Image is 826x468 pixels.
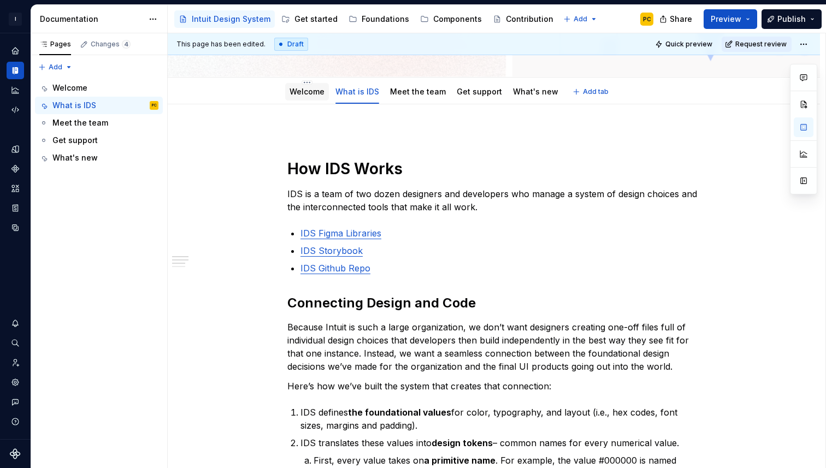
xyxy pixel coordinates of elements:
div: What is IDS [331,80,383,103]
button: Quick preview [652,37,717,52]
button: Request review [722,37,792,52]
p: Because Intuit is such a large organization, we don’t want designers creating one-off files full ... [287,321,700,373]
strong: a primitive name [424,455,495,466]
a: Invite team [7,354,24,371]
div: Contribution [506,14,553,25]
div: Intuit Design System [192,14,270,25]
a: IDS Storybook [300,245,363,256]
div: Get support [452,80,506,103]
a: Welcome [35,79,163,97]
a: Components [416,10,486,28]
a: What's new [35,149,163,167]
a: Get support [457,87,502,96]
a: What is IDS [335,87,379,96]
a: Analytics [7,81,24,99]
a: Data sources [7,219,24,236]
div: Documentation [40,14,143,25]
strong: Connecting Design and Code [287,295,476,311]
a: Meet the team [390,87,446,96]
div: Components [433,14,482,25]
span: Add tab [583,87,609,96]
a: Welcome [290,87,324,96]
span: Share [670,14,692,25]
div: Meet the team [52,117,108,128]
button: Add tab [569,84,613,99]
span: Request review [735,40,787,49]
div: What's new [509,80,563,103]
a: Contribution [488,10,558,28]
button: Add [35,60,76,75]
a: Home [7,42,24,60]
div: Pages [39,40,71,49]
div: Draft [274,38,308,51]
button: Preview [704,9,757,29]
a: Storybook stories [7,199,24,217]
span: Add [49,63,62,72]
a: Design tokens [7,140,24,158]
a: Code automation [7,101,24,119]
a: Get support [35,132,163,149]
button: Publish [762,9,822,29]
p: Here’s how we’ve built the system that creates that connection: [287,380,700,393]
div: PC [152,100,157,111]
a: Documentation [7,62,24,79]
a: What is IDSPC [35,97,163,114]
div: Welcome [285,80,329,103]
button: Notifications [7,315,24,332]
div: I [9,13,22,26]
strong: the foundational values [348,407,451,418]
button: I [2,7,28,31]
div: PC [643,15,651,23]
a: Get started [277,10,342,28]
p: IDS defines for color, typography, and layout (i.e., hex codes, font sizes, margins and padding). [300,406,700,432]
div: Page tree [35,79,163,167]
span: This page has been edited. [176,40,265,49]
span: Preview [711,14,741,25]
strong: design tokens [432,437,493,448]
div: Get started [294,14,338,25]
div: Foundations [362,14,409,25]
div: Welcome [52,82,87,93]
span: Add [574,15,587,23]
a: Meet the team [35,114,163,132]
a: Intuit Design System [174,10,275,28]
button: Contact support [7,393,24,411]
a: Settings [7,374,24,391]
div: Get support [52,135,98,146]
span: Publish [777,14,806,25]
div: What's new [52,152,98,163]
a: IDS Github Repo [300,263,370,274]
button: Search ⌘K [7,334,24,352]
div: What is IDS [52,100,96,111]
a: Assets [7,180,24,197]
a: IDS Figma Libraries [300,228,381,239]
div: Meet the team [386,80,450,103]
span: Quick preview [665,40,712,49]
button: Add [560,11,601,27]
strong: How IDS Works [287,159,403,178]
svg: Supernova Logo [10,448,21,459]
button: Share [654,9,699,29]
p: IDS translates these values into – common names for every numerical value. [300,436,700,449]
a: Components [7,160,24,177]
div: Changes [91,40,131,49]
span: 4 [122,40,131,49]
div: Page tree [174,8,558,30]
a: What's new [513,87,558,96]
p: IDS is a team of two dozen designers and developers who manage a system of design choices and the... [287,187,700,214]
